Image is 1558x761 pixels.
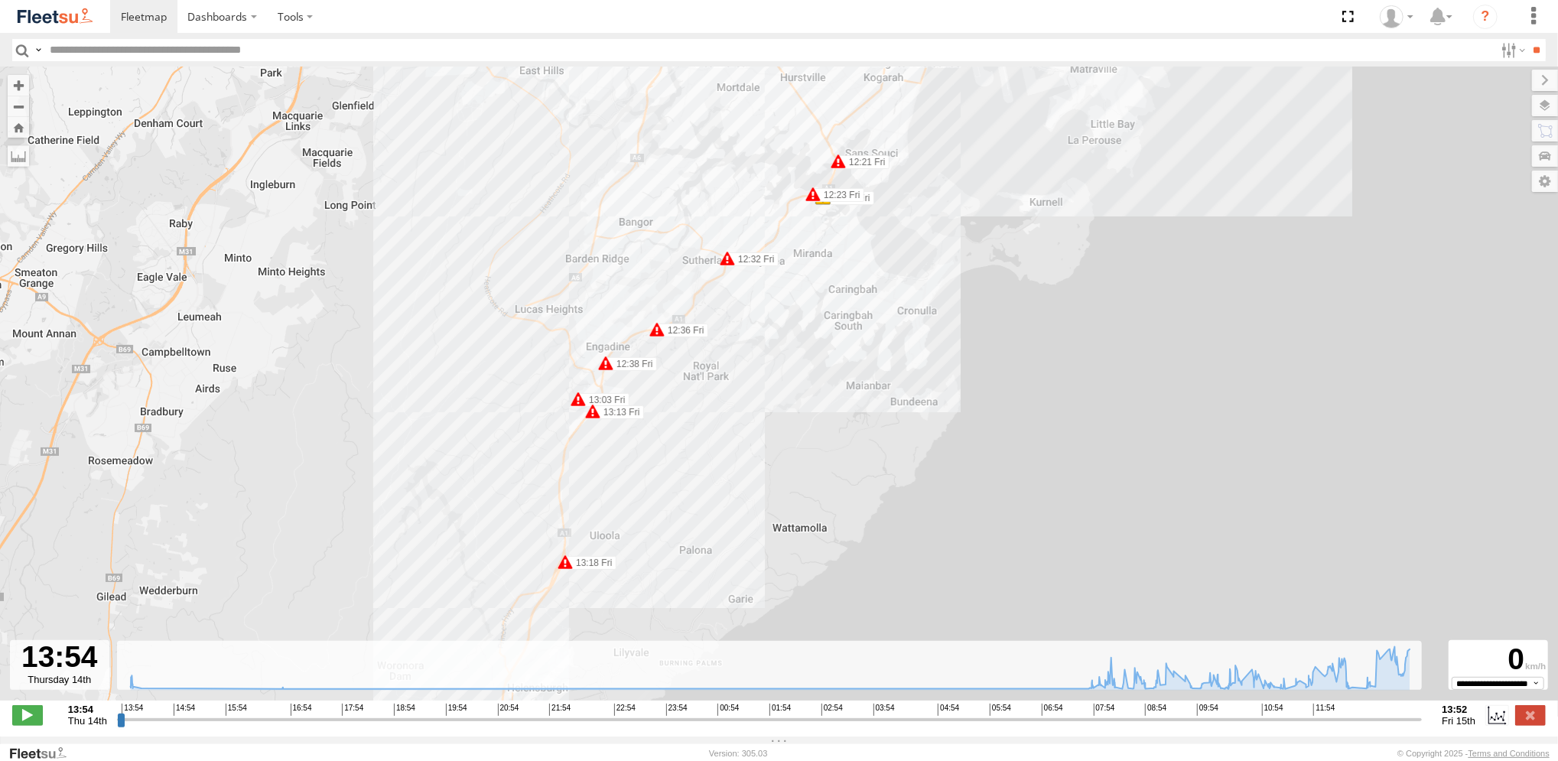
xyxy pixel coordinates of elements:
[1442,715,1475,727] span: Fri 15th Aug 2025
[68,715,107,727] span: Thu 14th Aug 2025
[1197,704,1218,716] span: 09:54
[1451,642,1546,677] div: 0
[1262,704,1283,716] span: 10:54
[15,6,95,27] img: fleetsu-logo-horizontal.svg
[1469,749,1550,758] a: Terms and Conditions
[578,393,629,407] label: 13:03 Fri
[8,75,29,96] button: Zoom in
[1094,704,1115,716] span: 07:54
[549,704,571,716] span: 21:54
[1473,5,1498,29] i: ?
[446,704,467,716] span: 19:54
[174,704,195,716] span: 14:54
[12,705,43,725] label: Play/Stop
[1042,704,1063,716] span: 06:54
[938,704,959,716] span: 04:54
[1515,705,1546,725] label: Close
[122,704,143,716] span: 13:54
[226,704,247,716] span: 15:54
[1145,704,1166,716] span: 08:54
[614,704,636,716] span: 22:54
[1442,704,1475,715] strong: 13:52
[8,145,29,167] label: Measure
[565,556,616,570] label: 13:18 Fri
[1374,5,1419,28] div: Adrian Singleton
[823,191,874,205] label: 12:23 Fri
[1313,704,1335,716] span: 11:54
[68,704,107,715] strong: 13:54
[990,704,1011,716] span: 05:54
[769,704,791,716] span: 01:54
[1495,39,1528,61] label: Search Filter Options
[32,39,44,61] label: Search Query
[873,704,895,716] span: 03:54
[394,704,415,716] span: 18:54
[813,188,864,202] label: 12:23 Fri
[1532,171,1558,192] label: Map Settings
[821,704,843,716] span: 02:54
[838,155,890,169] label: 12:21 Fri
[8,117,29,138] button: Zoom Home
[666,704,688,716] span: 23:54
[727,252,779,266] label: 12:32 Fri
[709,749,767,758] div: Version: 305.03
[717,704,739,716] span: 00:54
[606,357,657,371] label: 12:38 Fri
[291,704,312,716] span: 16:54
[1397,749,1550,758] div: © Copyright 2025 -
[342,704,363,716] span: 17:54
[593,405,644,419] label: 13:13 Fri
[8,746,79,761] a: Visit our Website
[498,704,519,716] span: 20:54
[657,324,708,337] label: 12:36 Fri
[8,96,29,117] button: Zoom out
